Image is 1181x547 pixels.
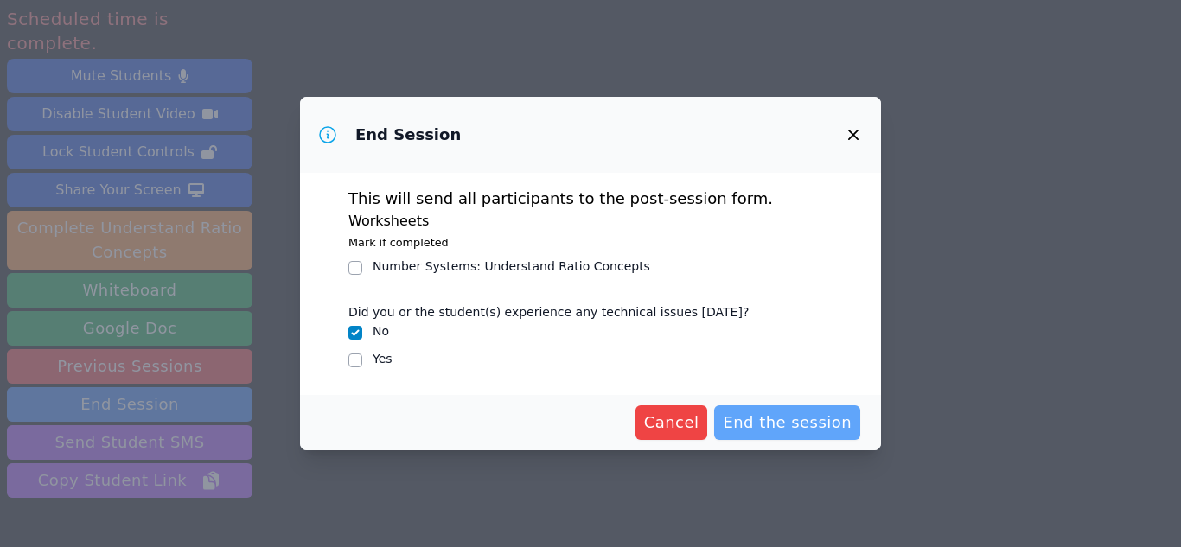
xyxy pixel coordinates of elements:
label: Yes [373,352,393,366]
span: Cancel [644,410,699,435]
small: Mark if completed [348,236,449,249]
legend: Did you or the student(s) experience any technical issues [DATE]? [348,296,749,322]
button: Cancel [635,405,708,440]
button: End the session [714,405,860,440]
div: Number Systems : Understand Ratio Concepts [373,258,650,275]
p: This will send all participants to the post-session form. [348,187,833,211]
h3: End Session [355,124,461,145]
span: End the session [723,410,852,435]
label: No [373,324,389,338]
h3: Worksheets [348,211,833,232]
